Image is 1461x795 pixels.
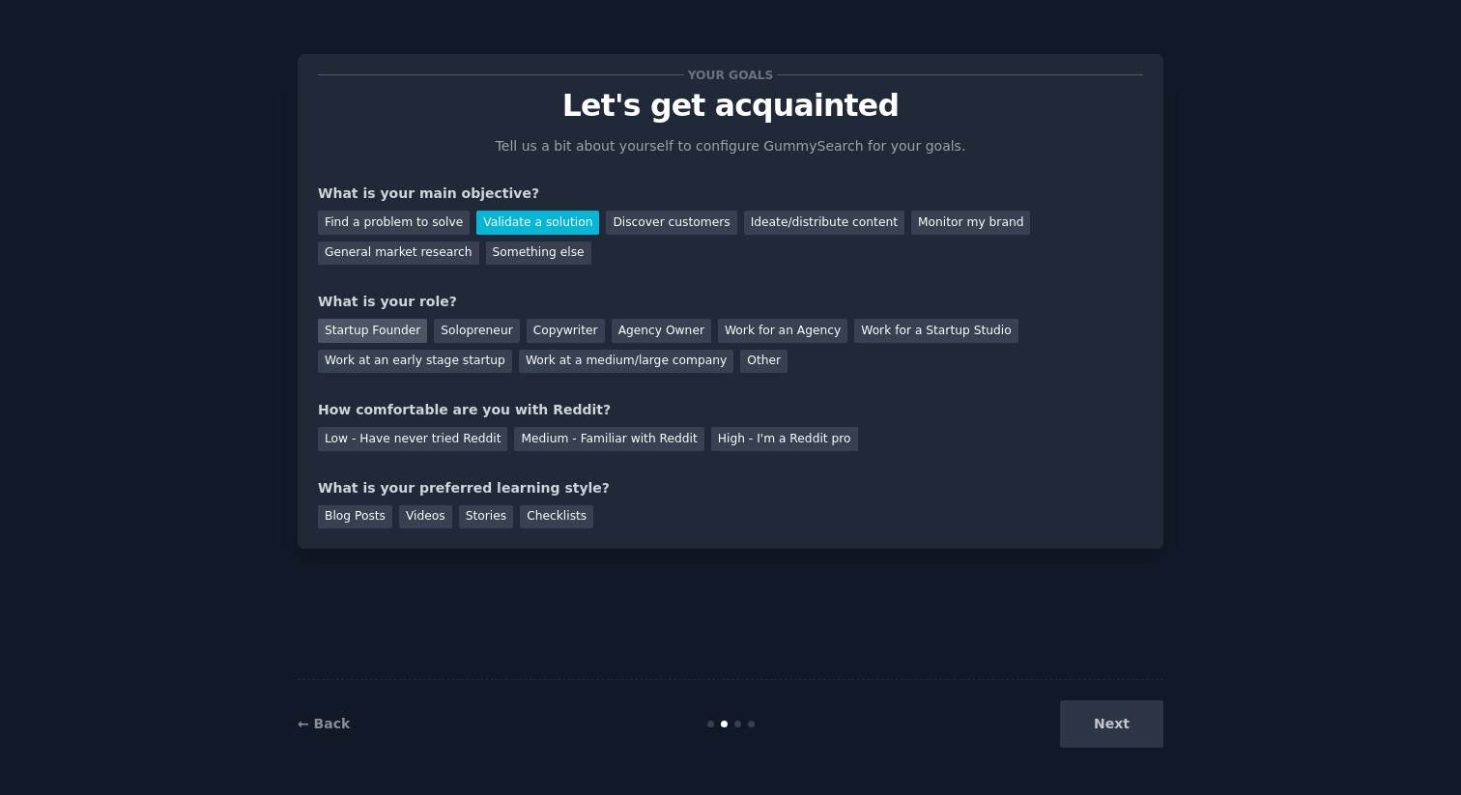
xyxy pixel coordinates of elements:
div: Copywriter [527,319,605,343]
p: Tell us a bit about yourself to configure GummySearch for your goals. [487,136,974,156]
div: Blog Posts [318,505,392,529]
div: Startup Founder [318,319,427,343]
div: Discover customers [606,211,736,235]
div: Work at a medium/large company [519,350,733,374]
div: What is your role? [318,292,1143,312]
div: Work for an Agency [718,319,847,343]
div: Work for a Startup Studio [854,319,1017,343]
div: Agency Owner [612,319,711,343]
div: Low - Have never tried Reddit [318,427,507,451]
div: Monitor my brand [911,211,1030,235]
div: General market research [318,241,479,266]
div: Stories [459,505,513,529]
div: Work at an early stage startup [318,350,512,374]
p: Let's get acquainted [318,89,1143,123]
div: Validate a solution [476,211,599,235]
div: How comfortable are you with Reddit? [318,400,1143,420]
div: High - I'm a Reddit pro [711,427,858,451]
span: Your goals [684,65,777,85]
div: Something else [486,241,591,266]
div: Medium - Familiar with Reddit [514,427,703,451]
div: Other [740,350,788,374]
div: What is your main objective? [318,184,1143,204]
div: Solopreneur [434,319,519,343]
div: Checklists [520,505,593,529]
div: What is your preferred learning style? [318,478,1143,498]
div: Ideate/distribute content [744,211,904,235]
a: ← Back [298,716,350,731]
div: Videos [399,505,452,529]
div: Find a problem to solve [318,211,470,235]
